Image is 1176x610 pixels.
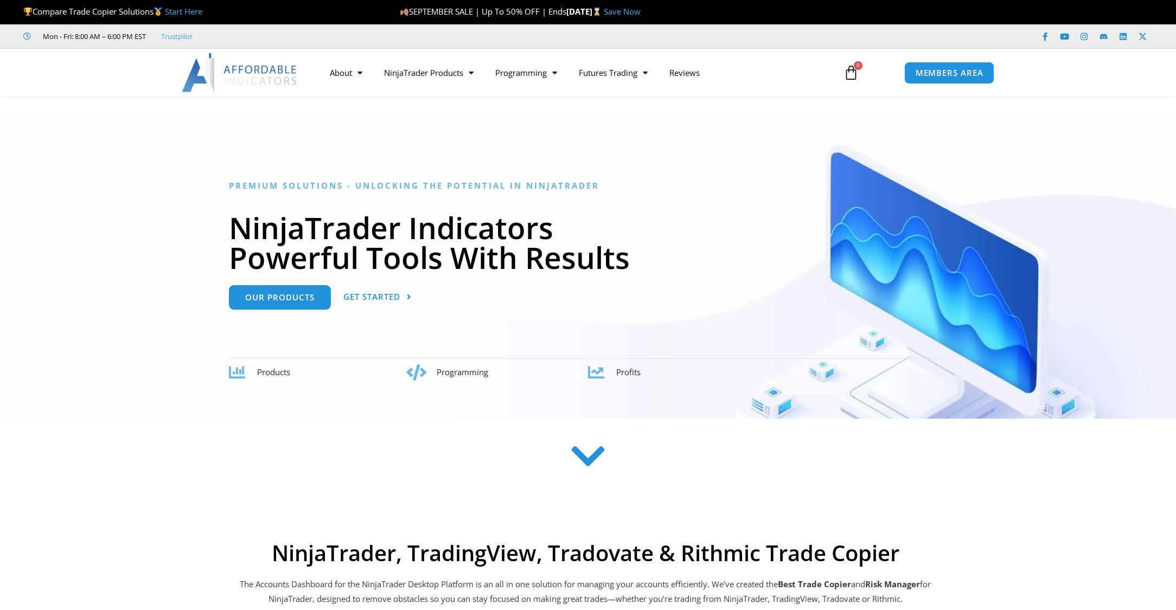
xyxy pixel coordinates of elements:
[245,293,315,301] span: Our Products
[373,60,484,85] a: NinjaTrader Products
[182,53,298,92] img: LogoAI | Affordable Indicators – NinjaTrader
[343,285,412,310] a: Get Started
[238,577,932,607] p: The Accounts Dashboard for the NinjaTrader Desktop Platform is an all in one solution for managin...
[24,8,32,16] img: 🏆
[165,6,202,17] a: Start Here
[229,213,948,272] h1: NinjaTrader Indicators Powerful Tools With Results
[827,57,875,88] a: 0
[865,579,920,589] strong: Risk Manager
[904,62,995,84] a: MEMBERS AREA
[238,540,932,566] h2: NinjaTrader, TradingView, Tradovate & Rithmic Trade Copier
[40,30,146,43] span: Mon - Fri: 8:00 AM – 6:00 PM EST
[400,8,408,16] img: 🍂
[229,181,948,191] h6: Premium Solutions - Unlocking the Potential in NinjaTrader
[916,69,983,77] span: MEMBERS AREA
[484,60,568,85] a: Programming
[616,367,641,377] span: Profits
[154,8,162,16] img: 🥇
[23,6,202,17] span: Compare Trade Copier Solutions
[229,285,331,310] a: Our Products
[400,6,566,17] span: SEPTEMBER SALE | Up To 50% OFF | Ends
[778,579,851,589] b: Best Trade Copier
[319,60,373,85] a: About
[604,6,641,17] a: Save Now
[854,61,862,70] span: 0
[568,60,659,85] a: Futures Trading
[437,367,488,377] span: Programming
[319,60,831,85] nav: Menu
[257,367,290,377] span: Products
[161,30,193,43] a: Trustpilot
[566,6,604,17] strong: [DATE]
[659,60,711,85] a: Reviews
[593,8,601,16] img: ⌛
[343,293,400,301] span: Get Started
